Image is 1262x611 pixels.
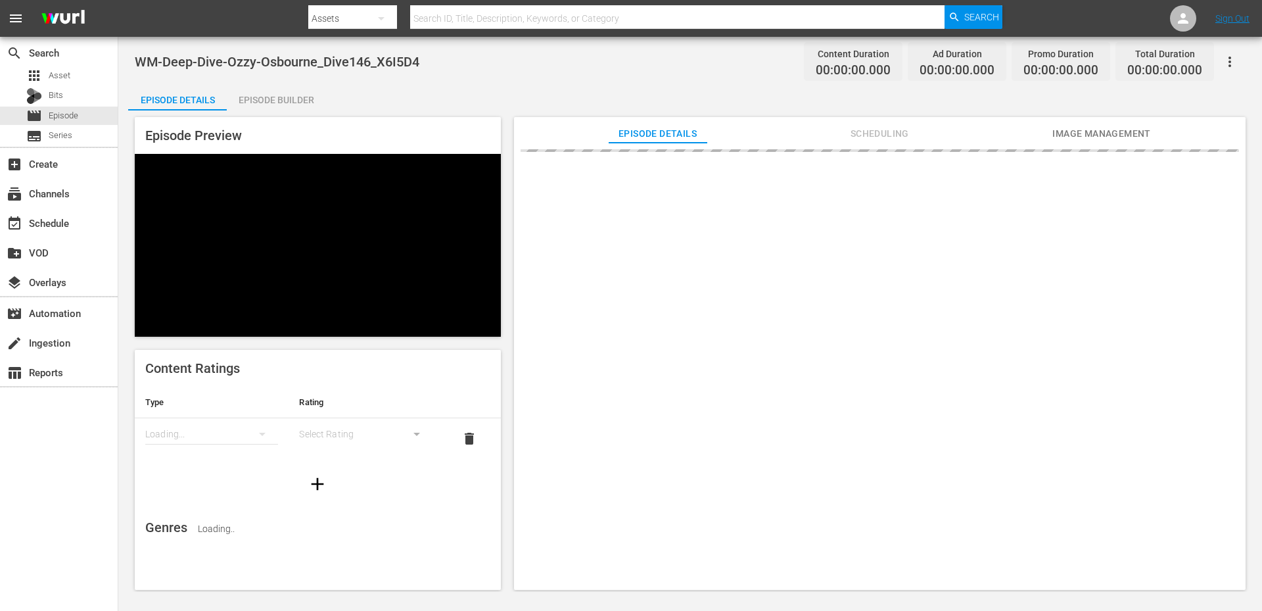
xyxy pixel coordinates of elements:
[1127,63,1202,78] span: 00:00:00.000
[49,109,78,122] span: Episode
[816,63,891,78] span: 00:00:00.000
[920,63,994,78] span: 00:00:00.000
[7,306,22,322] span: Automation
[964,5,999,29] span: Search
[1127,45,1202,63] div: Total Duration
[26,68,42,84] span: Asset
[135,387,289,418] th: Type
[49,129,72,142] span: Series
[7,245,22,261] span: VOD
[145,128,242,143] span: Episode Preview
[920,45,994,63] div: Ad Duration
[7,335,22,351] span: Ingestion
[7,275,22,291] span: Overlays
[7,45,22,61] span: Search
[461,431,477,447] span: delete
[135,387,501,459] table: simple table
[7,157,22,172] span: Create
[7,186,22,202] span: Channels
[816,45,891,63] div: Content Duration
[8,11,24,26] span: menu
[26,88,42,104] div: Bits
[26,108,42,124] span: Episode
[830,126,929,142] span: Scheduling
[227,84,325,110] button: Episode Builder
[1023,63,1098,78] span: 00:00:00.000
[1052,126,1151,142] span: Image Management
[7,216,22,232] span: Schedule
[945,5,1002,29] button: Search
[128,84,227,110] button: Episode Details
[454,423,485,454] button: delete
[1023,45,1098,63] div: Promo Duration
[609,126,707,142] span: Episode Details
[128,84,227,116] div: Episode Details
[32,3,95,34] img: ans4CAIJ8jUAAAAAAAAAAAAAAAAAAAAAAAAgQb4GAAAAAAAAAAAAAAAAAAAAAAAAJMjXAAAAAAAAAAAAAAAAAAAAAAAAgAT5G...
[289,387,442,418] th: Rating
[49,89,63,102] span: Bits
[49,69,70,82] span: Asset
[198,524,235,534] span: Loading..
[135,54,419,70] span: WM-Deep-Dive-Ozzy-Osbourne_Dive146_X6I5D4
[1215,13,1250,24] a: Sign Out
[145,360,240,376] span: Content Ratings
[7,365,22,381] span: Reports
[227,84,325,116] div: Episode Builder
[26,128,42,144] span: Series
[145,520,187,535] span: Genres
